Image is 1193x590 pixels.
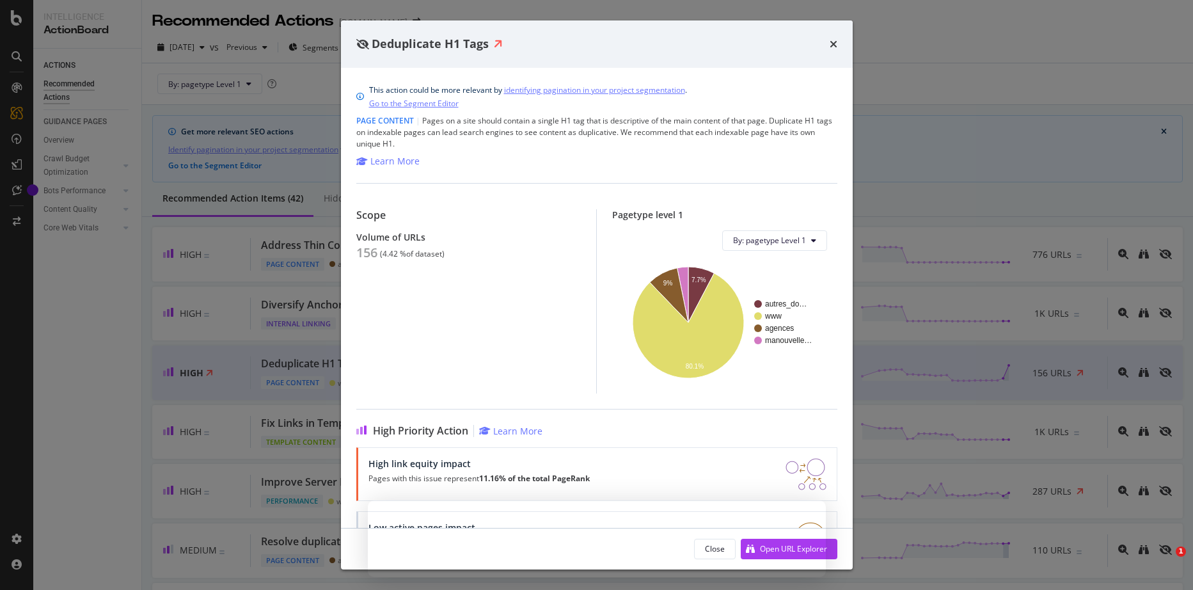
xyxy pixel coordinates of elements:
text: www [764,312,782,321]
div: modal [341,20,853,570]
div: times [830,36,837,52]
div: Pages on a site should contain a single H1 tag that is descriptive of the main content of that pa... [356,115,837,150]
span: Page Content [356,115,414,126]
div: Volume of URLs [356,232,581,243]
text: 80.1% [686,362,704,369]
iframe: Enquête de Laura de Botify [368,500,826,577]
img: DDxVyA23.png [786,458,826,490]
div: info banner [356,83,837,110]
iframe: Intercom live chat [1150,546,1180,577]
div: 156 [356,245,377,260]
text: 9% [663,280,673,287]
span: | [416,115,420,126]
div: Scope [356,209,581,221]
div: eye-slash [356,39,369,49]
a: Go to the Segment Editor [369,97,459,110]
text: autres_do… [765,299,807,308]
a: Learn More [479,425,542,437]
div: Pagetype level 1 [612,209,837,220]
svg: A chart. [622,261,822,383]
text: manouvelle… [765,336,812,345]
text: agences [765,324,794,333]
strong: 11.16% of the total PageRank [479,473,590,484]
span: 1 [1176,546,1186,557]
div: This action could be more relevant by . [369,83,687,110]
span: By: pagetype Level 1 [733,235,806,246]
a: identifying pagination in your project segmentation [504,83,685,97]
text: 7.7% [691,276,706,283]
div: Learn More [370,155,420,168]
span: Deduplicate H1 Tags [372,36,489,51]
div: High link equity impact [368,458,590,469]
span: High Priority Action [373,425,468,437]
div: Learn More [493,425,542,437]
a: Learn More [356,155,420,168]
p: Pages with this issue represent [368,474,590,483]
button: By: pagetype Level 1 [722,230,827,251]
div: ( 4.42 % of dataset ) [380,250,445,259]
